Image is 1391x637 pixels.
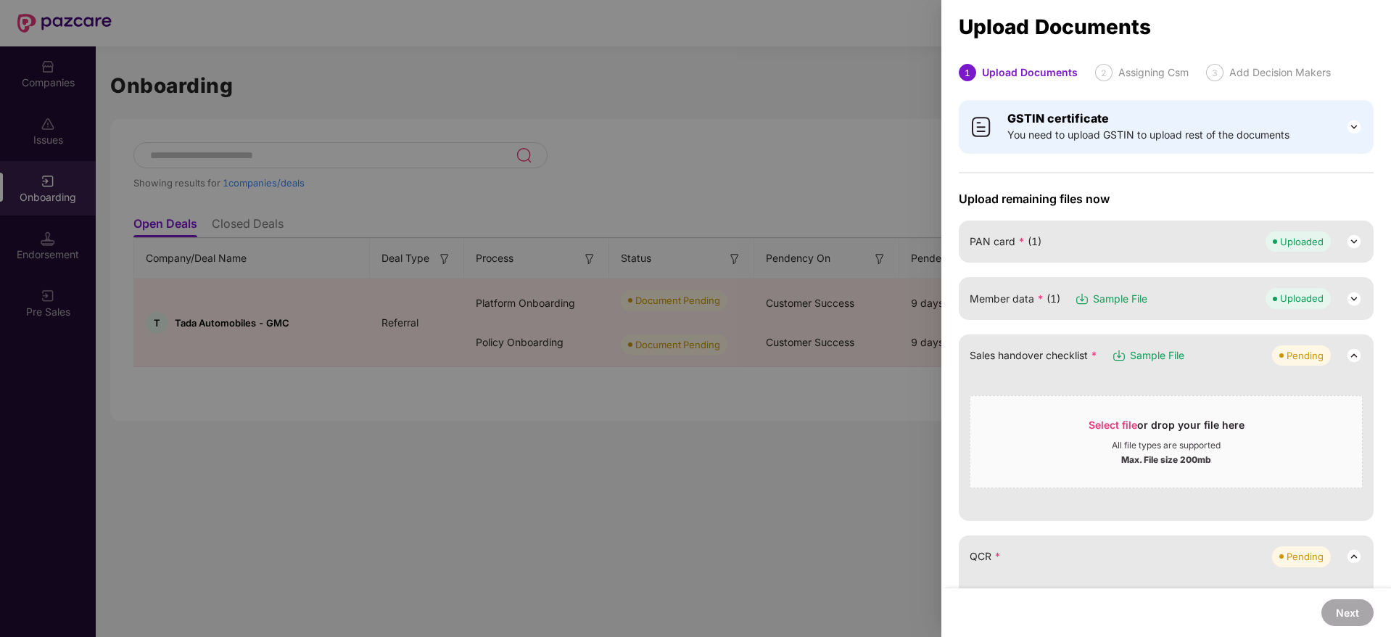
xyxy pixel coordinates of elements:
img: svg+xml;base64,PHN2ZyB3aWR0aD0iMTYiIGhlaWdodD0iMTciIHZpZXdCb3g9IjAgMCAxNiAxNyIgZmlsbD0ibm9uZSIgeG... [1075,292,1089,306]
span: Sales handover checklist [970,348,1097,363]
span: Sample File [1093,291,1147,307]
button: Next [1321,599,1374,626]
div: Assigning Csm [1118,64,1189,81]
img: svg+xml;base64,PHN2ZyB4bWxucz0iaHR0cDovL3d3dy53My5vcmcvMjAwMC9zdmciIHdpZHRoPSI0MCIgaGVpZ2h0PSI0MC... [970,115,993,139]
div: Max. File size 200mb [1121,451,1211,466]
div: or drop your file here [1089,418,1245,440]
span: Select file [1089,419,1137,431]
div: All file types are supported [1112,440,1221,451]
div: Uploaded [1280,291,1324,305]
img: svg+xml;base64,PHN2ZyB3aWR0aD0iMTYiIGhlaWdodD0iMTciIHZpZXdCb3g9IjAgMCAxNiAxNyIgZmlsbD0ibm9uZSIgeG... [1112,348,1126,363]
span: QCR [970,548,1001,564]
div: Pending [1287,549,1324,564]
div: Add Decision Makers [1229,64,1331,81]
b: GSTIN certificate [1007,111,1109,126]
div: Upload Documents [959,19,1374,35]
img: svg+xml;base64,PHN2ZyB3aWR0aD0iMjQiIGhlaWdodD0iMjQiIHZpZXdCb3g9IjAgMCAyNCAyNCIgZmlsbD0ibm9uZSIgeG... [1345,118,1363,136]
span: Sample File [1130,348,1184,363]
div: Uploaded [1280,234,1324,249]
div: Pending [1287,348,1324,363]
span: 1 [965,67,970,78]
div: Upload Documents [982,64,1078,81]
img: svg+xml;base64,PHN2ZyB3aWR0aD0iMjQiIGhlaWdodD0iMjQiIHZpZXdCb3g9IjAgMCAyNCAyNCIgZmlsbD0ibm9uZSIgeG... [1345,347,1363,364]
span: PAN card (1) [970,234,1041,250]
img: svg+xml;base64,PHN2ZyB3aWR0aD0iMjQiIGhlaWdodD0iMjQiIHZpZXdCb3g9IjAgMCAyNCAyNCIgZmlsbD0ibm9uZSIgeG... [1345,233,1363,250]
img: svg+xml;base64,PHN2ZyB3aWR0aD0iMjQiIGhlaWdodD0iMjQiIHZpZXdCb3g9IjAgMCAyNCAyNCIgZmlsbD0ibm9uZSIgeG... [1345,290,1363,308]
span: 2 [1101,67,1107,78]
span: Select fileor drop your file hereAll file types are supportedMax. File size 200mb [970,407,1362,477]
span: You need to upload GSTIN to upload rest of the documents [1007,127,1289,143]
img: svg+xml;base64,PHN2ZyB3aWR0aD0iMjQiIGhlaWdodD0iMjQiIHZpZXdCb3g9IjAgMCAyNCAyNCIgZmlsbD0ibm9uZSIgeG... [1345,548,1363,565]
span: Member data (1) [970,291,1060,307]
span: 3 [1212,67,1218,78]
span: Upload remaining files now [959,192,1374,206]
